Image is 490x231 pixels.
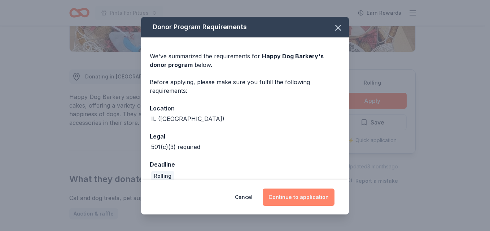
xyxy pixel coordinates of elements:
button: Continue to application [263,189,334,206]
div: Before applying, please make sure you fulfill the following requirements: [150,78,340,95]
button: Cancel [235,189,253,206]
div: Legal [150,132,340,141]
div: Donor Program Requirements [141,17,349,37]
div: IL ([GEOGRAPHIC_DATA]) [151,114,224,123]
div: We've summarized the requirements for below. [150,52,340,69]
div: Deadline [150,160,340,169]
div: Location [150,104,340,113]
div: 501(c)(3) required [151,142,200,151]
div: Rolling [151,171,174,181]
